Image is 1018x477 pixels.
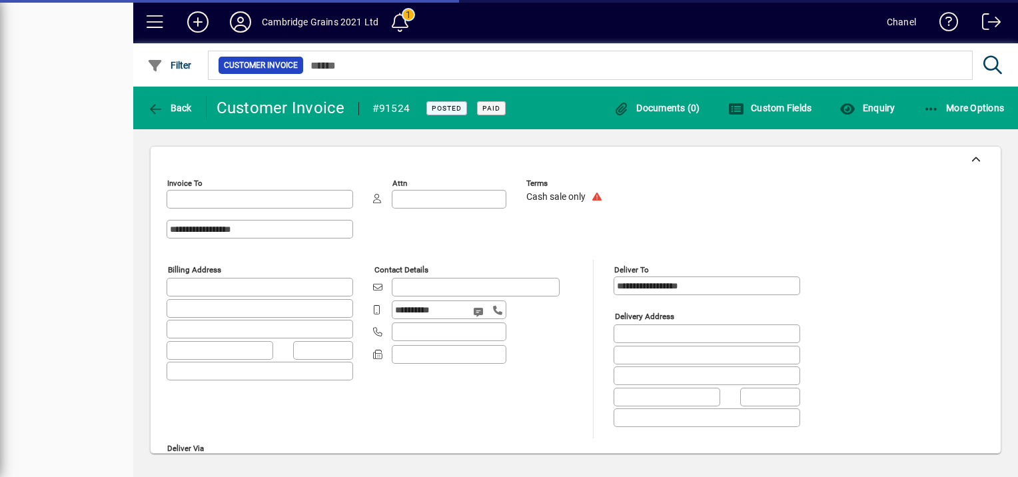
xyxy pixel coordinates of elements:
span: Custom Fields [728,103,812,113]
button: Filter [144,53,195,77]
span: Customer Invoice [224,59,298,72]
div: Chanel [887,11,916,33]
span: Terms [526,179,606,188]
span: Enquiry [839,103,895,113]
span: More Options [923,103,1005,113]
mat-label: Invoice To [167,179,203,188]
app-page-header-button: Back [133,96,207,120]
span: Filter [147,60,192,71]
mat-label: Deliver To [614,265,649,274]
div: #91524 [372,98,410,119]
button: Back [144,96,195,120]
span: Documents (0) [614,103,700,113]
a: Knowledge Base [929,3,959,46]
mat-label: Deliver via [167,443,204,452]
button: Add [177,10,219,34]
mat-label: Attn [392,179,407,188]
a: Logout [972,3,1001,46]
button: Send SMS [464,296,496,328]
span: Paid [482,104,500,113]
div: Customer Invoice [217,97,345,119]
button: Custom Fields [725,96,815,120]
div: Cambridge Grains 2021 Ltd [262,11,378,33]
span: Cash sale only [526,192,586,203]
button: Enquiry [836,96,898,120]
button: Documents (0) [610,96,704,120]
button: Profile [219,10,262,34]
span: Posted [432,104,462,113]
button: More Options [920,96,1008,120]
span: Back [147,103,192,113]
